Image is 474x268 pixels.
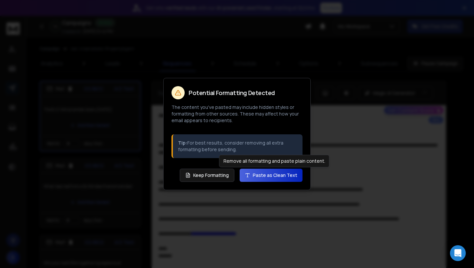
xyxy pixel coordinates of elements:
[240,169,303,182] button: Paste as Clean Text
[219,155,329,167] div: Remove all formatting and paste plain content.
[178,140,187,146] strong: Tip:
[450,245,466,261] div: Open Intercom Messenger
[189,90,275,96] h2: Potential Formatting Detected
[171,104,303,124] p: The content you've pasted may include hidden styles or formatting from other sources. These may a...
[180,169,234,182] button: Keep Formatting
[178,140,297,153] p: For best results, consider removing all extra formatting before sending.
